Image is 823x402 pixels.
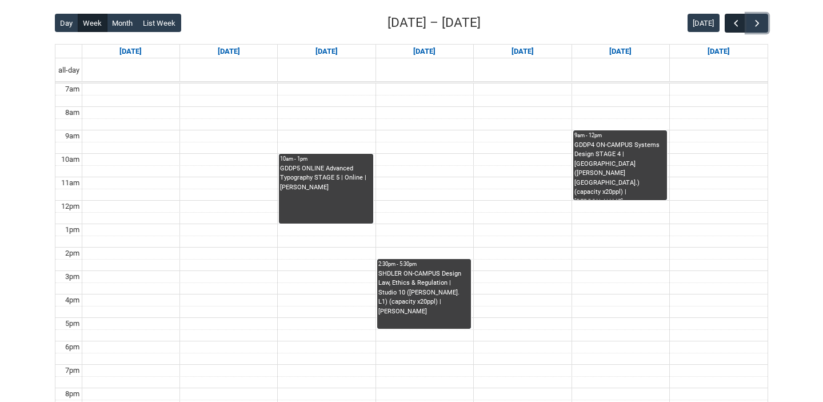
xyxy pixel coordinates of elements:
div: 10am [59,154,82,165]
button: Week [78,14,107,32]
a: Go to September 14, 2025 [117,45,144,58]
div: GDDP5 ONLINE Advanced Typography STAGE 5 | Online | [PERSON_NAME] [280,164,371,193]
div: 7am [63,83,82,95]
div: 8am [63,107,82,118]
button: Previous Week [725,14,746,33]
div: 8pm [63,388,82,400]
div: 9am [63,130,82,142]
button: [DATE] [688,14,720,32]
div: 2:30pm - 5:30pm [378,260,470,268]
div: 1pm [63,224,82,236]
div: 9am - 12pm [574,132,666,140]
div: 2pm [63,248,82,259]
div: 4pm [63,294,82,306]
div: 6pm [63,341,82,353]
button: Month [107,14,138,32]
a: Go to September 18, 2025 [509,45,536,58]
div: 5pm [63,318,82,329]
a: Go to September 20, 2025 [705,45,732,58]
button: Day [55,14,78,32]
span: all-day [56,65,82,76]
h2: [DATE] – [DATE] [387,13,481,33]
a: Go to September 16, 2025 [313,45,340,58]
div: 3pm [63,271,82,282]
div: 11am [59,177,82,189]
a: Go to September 19, 2025 [607,45,634,58]
a: Go to September 17, 2025 [411,45,438,58]
div: 7pm [63,365,82,376]
div: 12pm [59,201,82,212]
button: List Week [138,14,181,32]
a: Go to September 15, 2025 [215,45,242,58]
div: SHDLER ON-CAMPUS Design Law, Ethics & Regulation | Studio 10 ([PERSON_NAME]. L1) (capacity x20ppl... [378,269,470,317]
button: Next Week [746,14,768,33]
div: 10am - 1pm [280,155,371,163]
div: GDDP4 ON-CAMPUS Systems Design STAGE 4 | [GEOGRAPHIC_DATA] ([PERSON_NAME][GEOGRAPHIC_DATA].) (cap... [574,141,666,200]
